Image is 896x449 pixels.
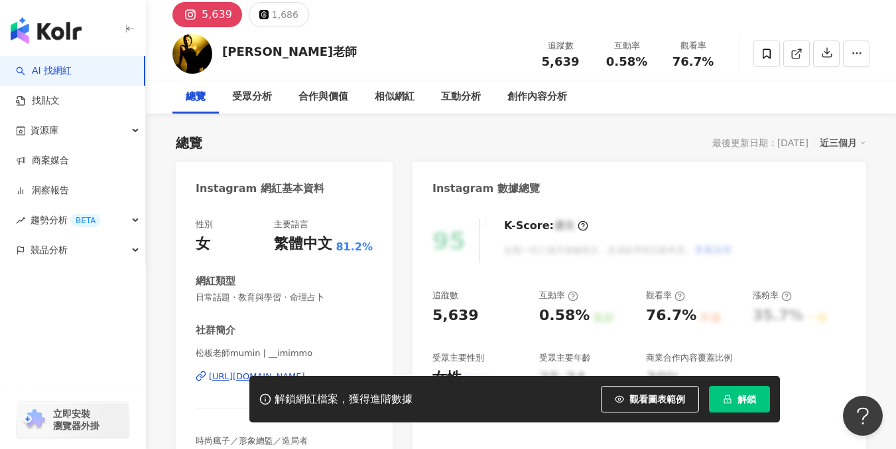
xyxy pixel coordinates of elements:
[298,89,348,105] div: 合作與價值
[507,89,567,105] div: 創作內容分析
[196,347,373,359] span: 松板老師mumin | __imimmo
[196,371,373,383] a: [URL][DOMAIN_NAME]
[629,394,685,404] span: 觀看圖表範例
[232,89,272,105] div: 受眾分析
[432,306,479,326] div: 5,639
[31,116,58,145] span: 資源庫
[53,408,99,432] span: 立即安裝 瀏覽器外掛
[16,154,69,167] a: 商案媒合
[504,219,588,233] div: K-Score :
[176,134,202,152] div: 總覽
[11,17,82,44] img: logo
[432,181,540,196] div: Instagram 數據總覽
[535,39,586,52] div: 追蹤數
[275,393,413,406] div: 解鎖網紅檔案，獲得進階數據
[272,5,298,24] div: 1,686
[172,34,212,74] img: KOL Avatar
[646,290,685,302] div: 觀看率
[542,54,580,68] span: 5,639
[375,89,415,105] div: 相似網紅
[196,292,373,304] span: 日常話題 · 教育與學習 · 命理占卜
[753,290,792,302] div: 漲粉率
[646,352,732,364] div: 商業合作內容覆蓋比例
[202,5,232,24] div: 5,639
[646,306,696,326] div: 76.7%
[712,137,808,148] div: 最後更新日期：[DATE]
[723,395,732,404] span: lock
[172,2,242,27] button: 5,639
[16,94,60,108] a: 找貼文
[17,402,129,438] a: chrome extension立即安裝 瀏覽器外掛
[21,409,47,430] img: chrome extension
[432,368,462,389] div: 女性
[432,352,484,364] div: 受眾主要性別
[196,234,210,254] div: 女
[672,55,714,68] span: 76.7%
[668,39,718,52] div: 觀看率
[274,219,308,230] div: 主要語言
[186,89,206,105] div: 總覽
[539,306,590,326] div: 0.58%
[737,394,756,404] span: 解鎖
[602,39,652,52] div: 互動率
[601,386,699,412] button: 觀看圖表範例
[249,2,309,27] button: 1,686
[196,274,235,288] div: 網紅類型
[432,290,458,302] div: 追蹤數
[70,214,101,227] div: BETA
[222,43,357,60] div: [PERSON_NAME]老師
[31,205,101,235] span: 趨勢分析
[16,184,69,197] a: 洞察報告
[539,352,591,364] div: 受眾主要年齡
[196,323,235,337] div: 社群簡介
[196,219,213,230] div: 性別
[196,181,324,196] div: Instagram 網紅基本資料
[709,386,770,412] button: 解鎖
[336,240,373,254] span: 81.2%
[606,55,647,68] span: 0.58%
[16,216,25,225] span: rise
[31,235,68,265] span: 競品分析
[16,64,72,78] a: searchAI 找網紅
[441,89,481,105] div: 互動分析
[274,234,332,254] div: 繁體中文
[539,290,578,302] div: 互動率
[209,371,305,383] div: [URL][DOMAIN_NAME]
[820,134,866,151] div: 近三個月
